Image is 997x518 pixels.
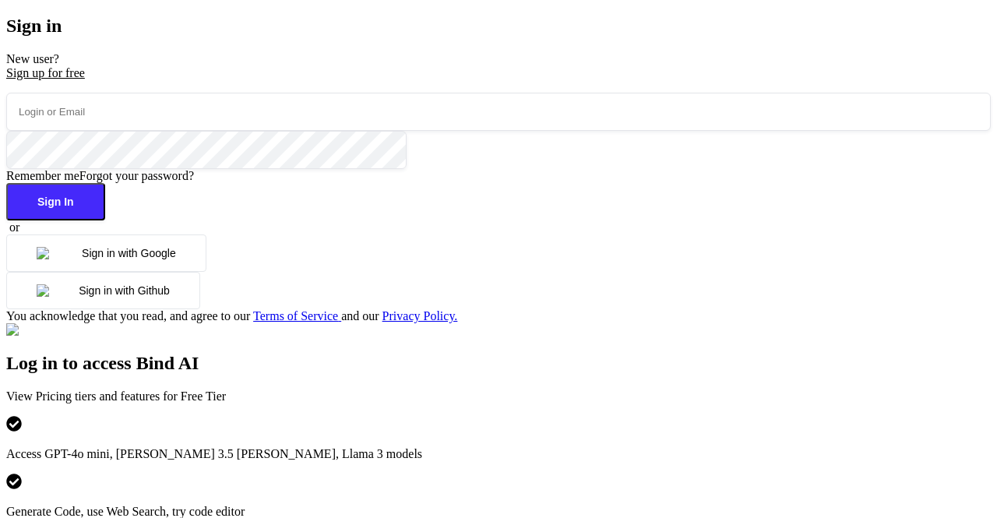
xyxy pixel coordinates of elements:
p: Access GPT-4o mini, [PERSON_NAME] 3.5 [PERSON_NAME], Llama 3 models [6,447,991,461]
span: View Pricing [6,389,72,403]
div: You acknowledge that you read, and agree to our and our [6,309,991,323]
span: Forgot your password? [79,169,194,182]
button: Sign in with Github [6,272,200,309]
h2: Log in to access Bind AI [6,353,991,374]
p: New user? [6,52,991,80]
button: Sign In [6,183,105,220]
a: Terms of Service [253,309,341,322]
h2: Sign in [6,16,991,37]
input: Login or Email [6,93,991,131]
img: github [37,284,79,297]
button: Sign in with Google [6,234,206,272]
img: Bind AI logo [6,323,84,337]
span: or [9,220,19,234]
a: Privacy Policy. [382,309,458,322]
div: Sign up for free [6,66,991,80]
span: Remember me [6,169,79,182]
p: tiers and features for Free Tier [6,389,991,403]
img: google [37,247,82,259]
